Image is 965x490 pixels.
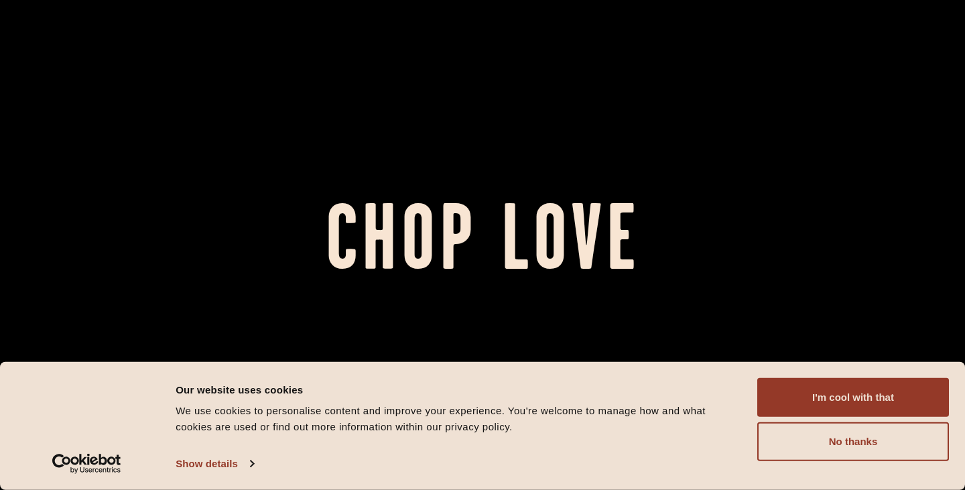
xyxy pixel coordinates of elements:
[757,422,949,461] button: No thanks
[176,454,253,474] a: Show details
[176,403,742,435] div: We use cookies to personalise content and improve your experience. You're welcome to manage how a...
[28,454,145,474] a: Usercentrics Cookiebot - opens in a new window
[176,381,742,397] div: Our website uses cookies
[757,378,949,417] button: I'm cool with that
